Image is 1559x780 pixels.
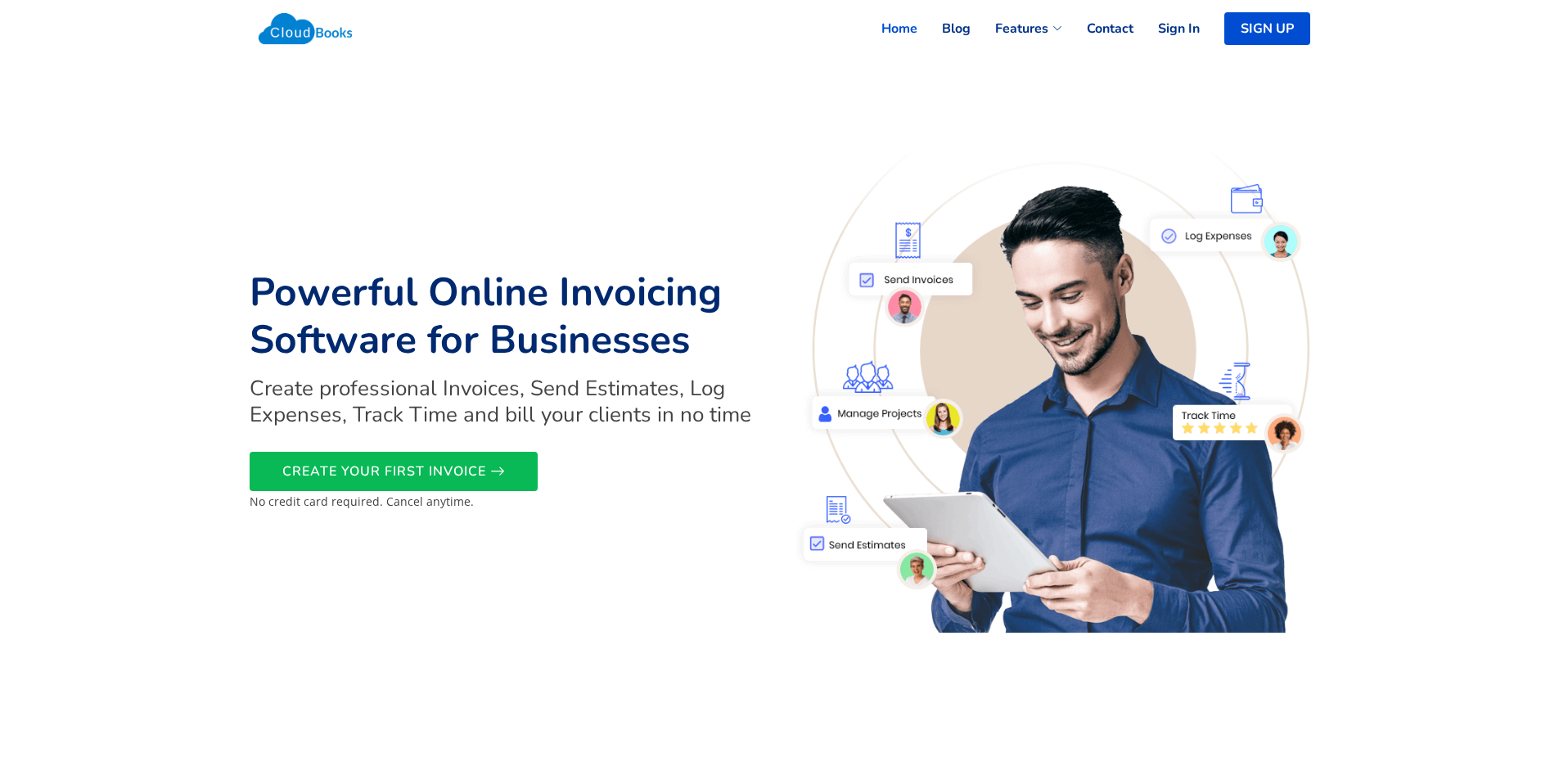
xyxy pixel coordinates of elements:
[917,11,971,47] a: Blog
[250,494,474,509] small: No credit card required. Cancel anytime.
[250,376,770,426] h2: Create professional Invoices, Send Estimates, Log Expenses, Track Time and bill your clients in n...
[1133,11,1200,47] a: Sign In
[995,19,1048,38] span: Features
[971,11,1062,47] a: Features
[1062,11,1133,47] a: Contact
[250,4,362,53] img: Cloudbooks Logo
[857,11,917,47] a: Home
[1224,12,1310,45] a: SIGN UP
[250,452,538,491] a: CREATE YOUR FIRST INVOICE
[250,269,770,363] h1: Powerful Online Invoicing Software for Businesses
